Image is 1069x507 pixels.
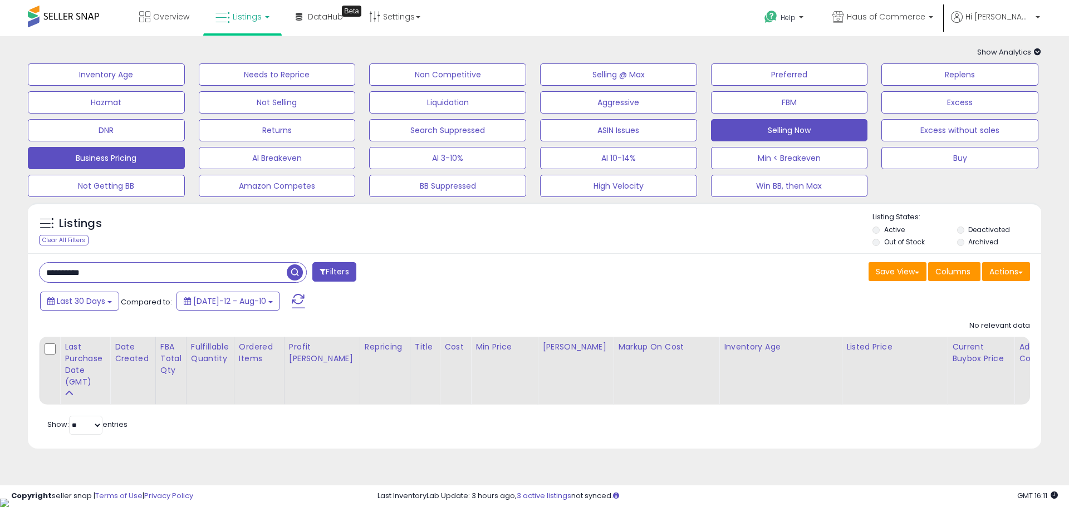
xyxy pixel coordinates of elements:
[199,147,356,169] button: AI Breakeven
[542,341,609,353] div: [PERSON_NAME]
[121,297,172,307] span: Compared to:
[711,147,868,169] button: Min < Breakeven
[39,235,89,245] div: Clear All Filters
[312,262,356,282] button: Filters
[982,262,1030,281] button: Actions
[369,119,526,141] button: Search Suppressed
[540,175,697,197] button: High Velocity
[47,419,128,430] span: Show: entries
[540,119,697,141] button: ASIN Issues
[969,321,1030,331] div: No relevant data
[517,490,571,501] a: 3 active listings
[977,47,1041,57] span: Show Analytics
[191,341,229,365] div: Fulfillable Quantity
[1017,490,1058,501] span: 2025-09-10 16:11 GMT
[342,6,361,17] div: Tooltip anchor
[40,292,119,311] button: Last 30 Days
[847,11,925,22] span: Haus of Commerce
[144,490,193,501] a: Privacy Policy
[199,119,356,141] button: Returns
[415,341,435,353] div: Title
[781,13,796,22] span: Help
[57,296,105,307] span: Last 30 Days
[935,266,970,277] span: Columns
[193,296,266,307] span: [DATE]-12 - Aug-10
[1019,341,1060,365] div: Additional Cost
[711,119,868,141] button: Selling Now
[951,11,1040,36] a: Hi [PERSON_NAME]
[369,147,526,169] button: AI 3-10%
[928,262,980,281] button: Columns
[444,341,466,353] div: Cost
[199,91,356,114] button: Not Selling
[65,341,105,388] div: Last Purchase Date (GMT)
[28,63,185,86] button: Inventory Age
[308,11,343,22] span: DataHub
[160,341,182,376] div: FBA Total Qty
[872,212,1041,223] p: Listing States:
[233,11,262,22] span: Listings
[115,341,151,365] div: Date Created
[540,63,697,86] button: Selling @ Max
[764,10,778,24] i: Get Help
[475,341,533,353] div: Min Price
[711,63,868,86] button: Preferred
[369,63,526,86] button: Non Competitive
[28,147,185,169] button: Business Pricing
[724,341,837,353] div: Inventory Age
[199,175,356,197] button: Amazon Competes
[881,91,1038,114] button: Excess
[711,91,868,114] button: FBM
[869,262,926,281] button: Save View
[881,147,1038,169] button: Buy
[28,91,185,114] button: Hazmat
[199,63,356,86] button: Needs to Reprice
[239,341,279,365] div: Ordered Items
[11,491,193,501] div: seller snap | |
[11,490,52,501] strong: Copyright
[614,337,719,405] th: The percentage added to the cost of goods (COGS) that forms the calculator for Min & Max prices.
[153,11,189,22] span: Overview
[369,91,526,114] button: Liquidation
[377,491,1058,501] div: Last InventoryLab Update: 3 hours ago, not synced.
[618,341,714,353] div: Markup on Cost
[289,341,355,365] div: Profit [PERSON_NAME]
[365,341,405,353] div: Repricing
[881,63,1038,86] button: Replens
[59,216,102,232] h5: Listings
[884,225,905,234] label: Active
[95,490,143,501] a: Terms of Use
[968,237,998,247] label: Archived
[846,341,943,353] div: Listed Price
[968,225,1010,234] label: Deactivated
[540,91,697,114] button: Aggressive
[28,119,185,141] button: DNR
[884,237,925,247] label: Out of Stock
[369,175,526,197] button: BB Suppressed
[952,341,1009,365] div: Current Buybox Price
[540,147,697,169] button: AI 10-14%
[881,119,1038,141] button: Excess without sales
[756,2,815,36] a: Help
[711,175,868,197] button: Win BB, then Max
[28,175,185,197] button: Not Getting BB
[176,292,280,311] button: [DATE]-12 - Aug-10
[965,11,1032,22] span: Hi [PERSON_NAME]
